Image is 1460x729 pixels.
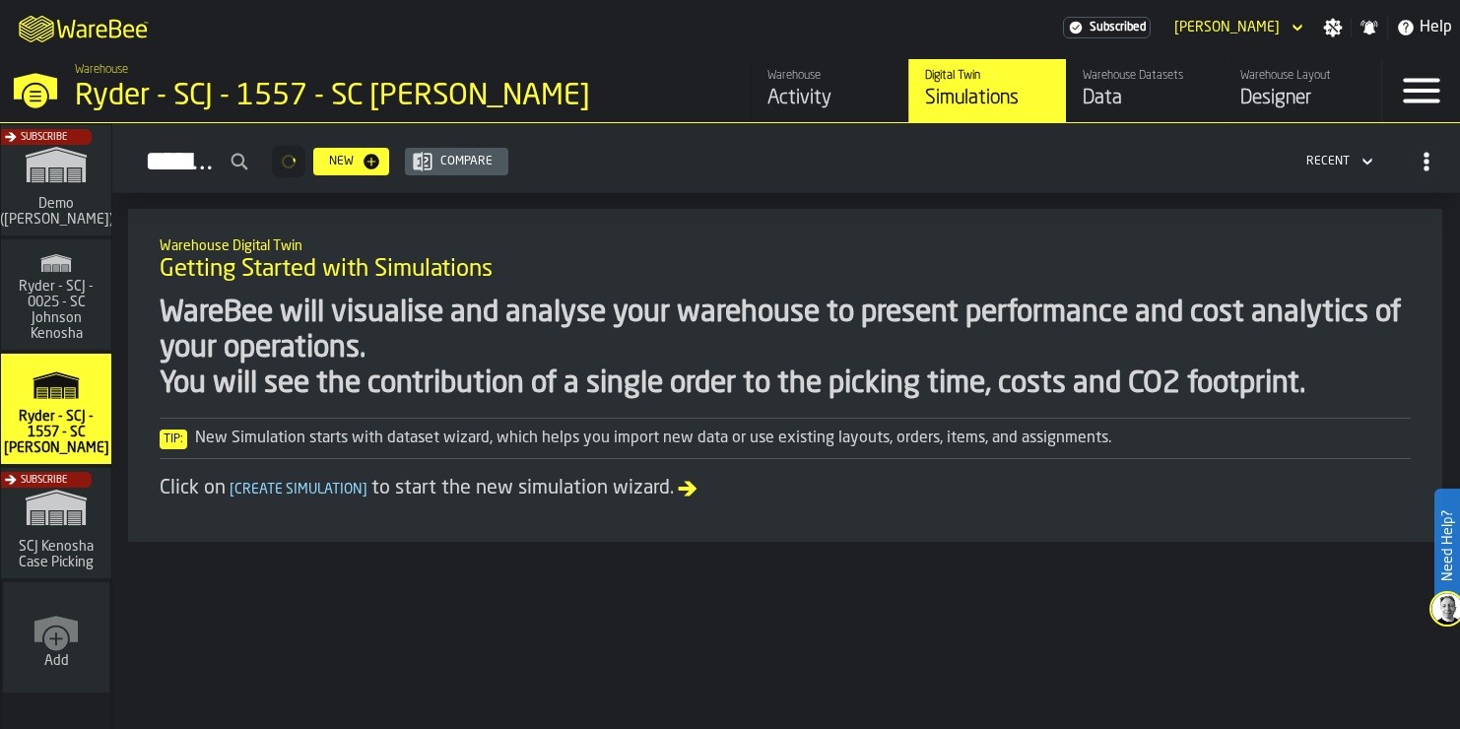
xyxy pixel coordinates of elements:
[1436,491,1458,601] label: Need Help?
[1174,20,1280,35] div: DropdownMenuValue-Kevin Cassidy
[9,279,103,342] span: Ryder - SCJ - 0025 - SC Johnson Kenosha
[1352,18,1387,37] label: button-toggle-Notifications
[405,148,508,175] button: button-Compare
[751,59,908,122] a: link-to-/wh/i/fcc31a91-0955-4476-b436-313eac94fd17/feed/
[321,155,362,168] div: New
[1,125,111,239] a: link-to-/wh/i/dbcf2930-f09f-4140-89fc-d1e1c3a767ca/simulations
[1066,59,1224,122] a: link-to-/wh/i/fcc31a91-0955-4476-b436-313eac94fd17/data
[264,146,313,177] div: ButtonLoadMore-Loading...-Prev-First-Last
[112,123,1460,193] h2: button-Simulations
[1388,16,1460,39] label: button-toggle-Help
[1166,16,1307,39] div: DropdownMenuValue-Kevin Cassidy
[160,296,1411,402] div: WareBee will visualise and analyse your warehouse to present performance and cost analytics of yo...
[908,59,1066,122] a: link-to-/wh/i/fcc31a91-0955-4476-b436-313eac94fd17/simulations
[1306,155,1350,168] div: DropdownMenuValue-4
[313,148,389,175] button: button-New
[925,85,1050,112] div: Simulations
[160,430,187,449] span: Tip:
[1224,59,1381,122] a: link-to-/wh/i/fcc31a91-0955-4476-b436-313eac94fd17/designer
[767,85,893,112] div: Activity
[128,209,1442,542] div: ItemListCard-
[1315,18,1351,37] label: button-toggle-Settings
[767,69,893,83] div: Warehouse
[44,653,69,669] span: Add
[226,483,371,497] span: Create Simulation
[1,468,111,582] a: link-to-/wh/i/638d0423-b140-4e91-904b-c46285f9ecab/simulations
[160,234,1411,254] h2: Sub Title
[1240,69,1365,83] div: Warehouse Layout
[1420,16,1452,39] span: Help
[432,155,500,168] div: Compare
[3,582,109,696] a: link-to-/wh/new
[1298,150,1377,173] div: DropdownMenuValue-4
[1382,59,1460,122] label: button-toggle-Menu
[21,132,67,143] span: Subscribe
[230,483,234,497] span: [
[363,483,367,497] span: ]
[1063,17,1151,38] a: link-to-/wh/i/fcc31a91-0955-4476-b436-313eac94fd17/settings/billing
[1063,17,1151,38] div: Menu Subscription
[160,254,493,286] span: Getting Started with Simulations
[1083,85,1208,112] div: Data
[1083,69,1208,83] div: Warehouse Datasets
[160,427,1411,450] div: New Simulation starts with dataset wizard, which helps you import new data or use existing layout...
[144,225,1427,296] div: title-Getting Started with Simulations
[21,475,67,486] span: Subscribe
[160,475,1411,502] div: Click on to start the new simulation wizard.
[1,239,111,354] a: link-to-/wh/i/09dab83b-01b9-46d8-b134-ab87bee612a6/simulations
[1,354,111,468] a: link-to-/wh/i/fcc31a91-0955-4476-b436-313eac94fd17/simulations
[75,79,607,114] div: Ryder - SCJ - 1557 - SC [PERSON_NAME]
[75,63,128,77] span: Warehouse
[1090,21,1146,34] span: Subscribed
[1240,85,1365,112] div: Designer
[925,69,1050,83] div: Digital Twin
